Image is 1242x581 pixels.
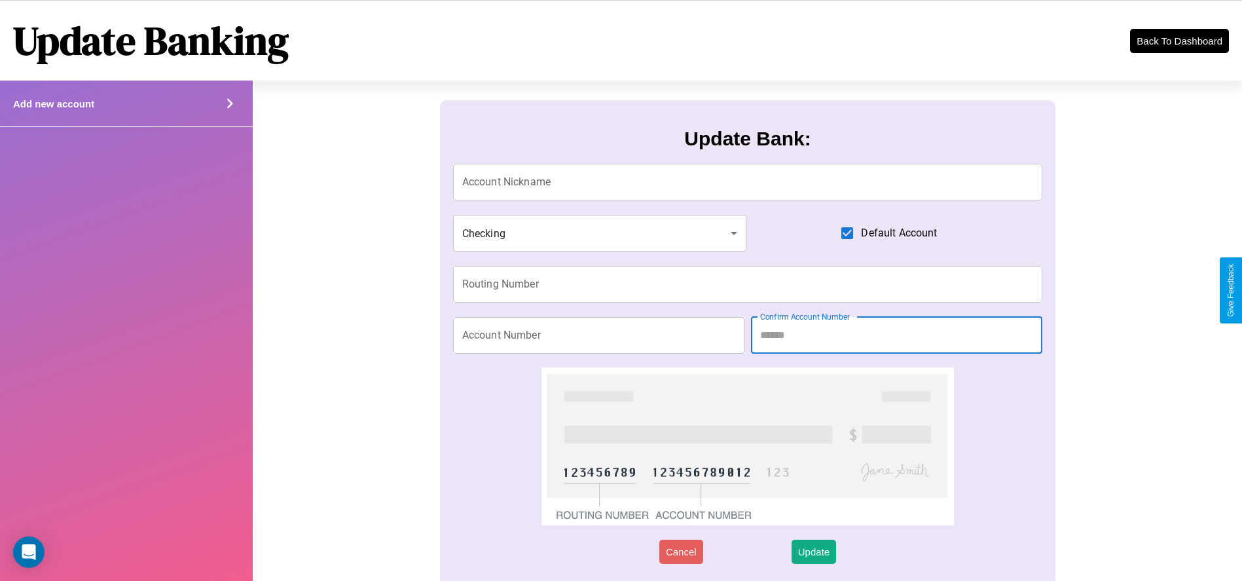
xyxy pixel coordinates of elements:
[13,536,45,568] div: Open Intercom Messenger
[13,14,289,67] h1: Update Banking
[453,215,746,252] div: Checking
[760,311,850,322] label: Confirm Account Number
[1130,29,1229,53] button: Back To Dashboard
[13,98,94,109] h4: Add new account
[659,540,703,564] button: Cancel
[684,128,811,150] h3: Update Bank:
[1226,264,1235,317] div: Give Feedback
[541,367,955,525] img: check
[792,540,836,564] button: Update
[861,225,937,241] span: Default Account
